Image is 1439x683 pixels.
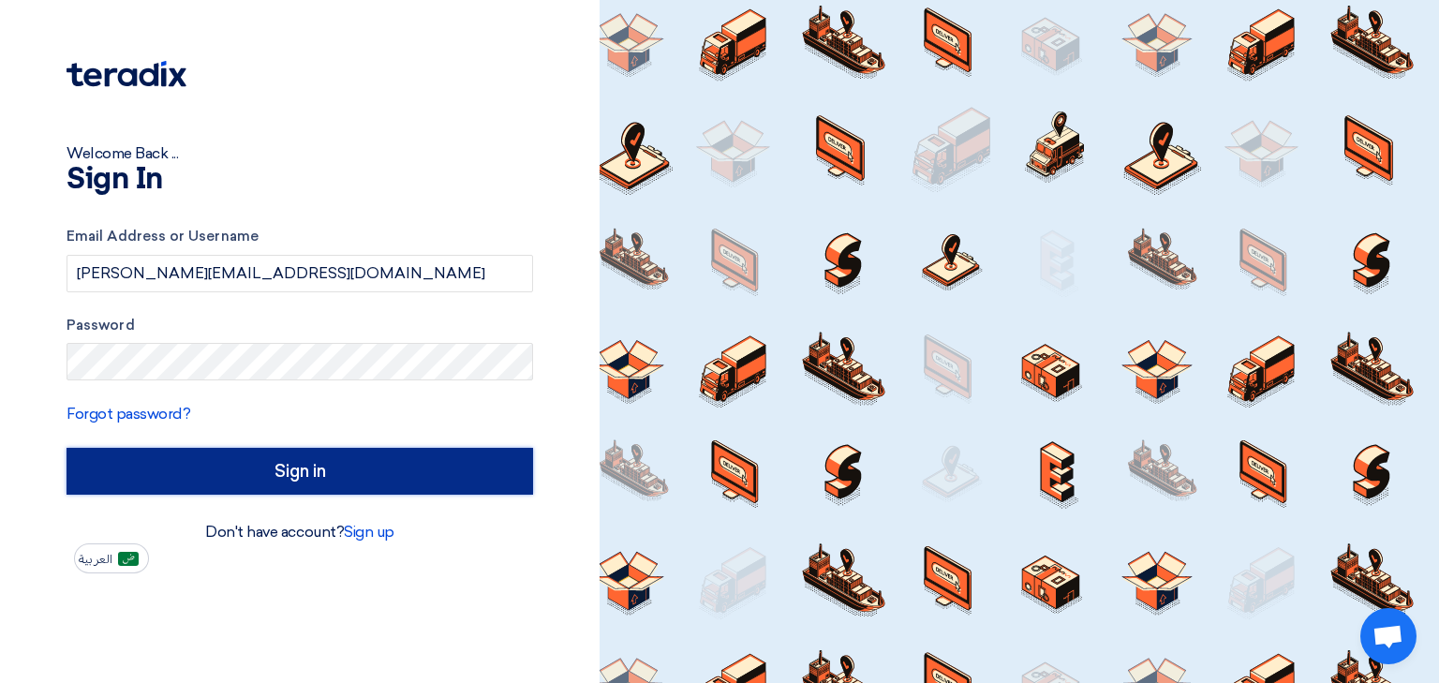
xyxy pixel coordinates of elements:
[67,255,533,292] input: Enter your business email or username
[1360,608,1417,664] div: Open chat
[74,543,149,573] button: العربية
[79,553,112,566] span: العربية
[344,523,394,541] a: Sign up
[67,165,533,195] h1: Sign In
[67,226,533,247] label: Email Address or Username
[67,405,190,423] a: Forgot password?
[67,521,533,543] div: Don't have account?
[67,315,533,336] label: Password
[67,448,533,495] input: Sign in
[118,552,139,566] img: ar-AR.png
[67,61,186,87] img: Teradix logo
[67,142,533,165] div: Welcome Back ...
